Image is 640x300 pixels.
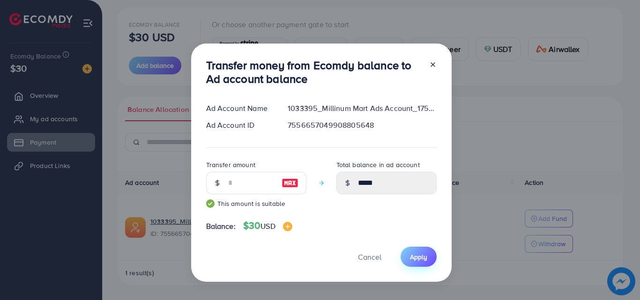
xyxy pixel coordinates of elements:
span: Balance: [206,221,236,232]
small: This amount is suitable [206,199,306,208]
span: USD [260,221,275,231]
h3: Transfer money from Ecomdy balance to Ad account balance [206,59,422,86]
img: guide [206,199,215,208]
img: image [283,222,292,231]
button: Apply [401,247,437,267]
div: 7556657049908805648 [280,120,444,131]
img: image [282,177,298,189]
label: Transfer amount [206,160,255,169]
span: Cancel [358,252,381,262]
h4: $30 [243,220,292,232]
span: Apply [410,252,427,262]
button: Cancel [346,247,393,267]
div: Ad Account ID [199,120,281,131]
div: 1033395_Millinum Mart Ads Account_1759421363871 [280,103,444,114]
div: Ad Account Name [199,103,281,114]
label: Total balance in ad account [336,160,420,169]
